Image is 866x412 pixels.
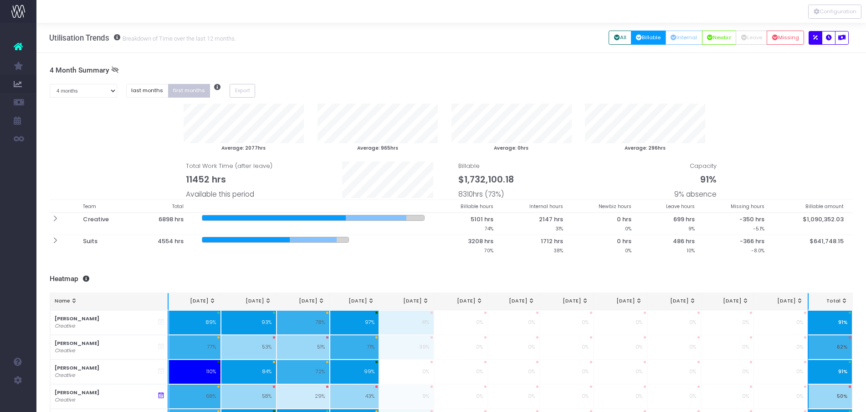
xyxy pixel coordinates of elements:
[488,335,540,360] td: 0%
[753,224,764,232] small: -5.1%
[169,384,220,409] td: 68%
[617,215,631,224] span: 0 hrs
[439,297,482,305] div: [DATE]
[133,235,193,256] th: 4554 hrs
[540,335,594,360] td: 0%
[594,310,647,335] td: 0%
[74,213,133,235] th: Creative
[774,235,853,256] th: $641,748.15
[553,246,563,254] small: 38%
[434,310,488,335] td: 0%
[50,66,109,75] span: 4 Month Summary
[808,5,861,19] div: Vertical button group
[529,202,563,210] small: Internal hours
[169,360,220,384] td: 110%
[808,384,852,409] td: 50%
[186,162,272,199] span: Total Work Time (after leave)
[221,384,277,409] td: 58%
[458,173,514,186] span: $1,732,100.18
[335,297,374,305] div: [DATE]
[277,384,330,409] td: 29%
[813,297,848,305] div: Total
[673,237,695,246] span: 486 hrs
[169,293,220,311] th: Apr 25: activate to sort column ascending
[277,293,330,311] th: Jun 25: activate to sort column ascending
[702,31,737,45] button: Newbiz
[55,389,99,396] strong: [PERSON_NAME]
[594,384,647,409] td: 0%
[55,396,75,404] i: Creative
[808,5,861,19] button: Configuration
[594,360,647,384] td: 0%
[468,237,493,246] span: 3208 hrs
[594,293,647,311] th: Dec 25: activate to sort column ascending
[55,323,75,330] i: Creative
[751,246,764,254] small: -8.0%
[688,224,695,232] small: 9%
[434,360,488,384] td: 0%
[221,310,277,335] td: 93%
[434,335,488,360] td: 0%
[625,143,666,151] small: Average: 296hrs
[647,293,701,311] th: Jan 26: activate to sort column ascending
[379,360,434,384] td: 0%
[540,310,594,335] td: 0%
[330,293,379,311] th: Jul 25: activate to sort column ascending
[55,372,75,379] i: Creative
[55,297,163,305] div: Name
[774,213,853,235] th: $1,090,352.03
[701,384,754,409] td: 0%
[83,202,96,210] small: Team
[808,310,852,335] td: 91%
[758,297,803,305] div: [DATE]
[753,335,808,360] td: 0%
[461,202,493,210] small: Billable hours
[625,224,631,232] small: 0%
[379,293,434,311] th: Aug 25: activate to sort column ascending
[174,297,216,305] div: [DATE]
[221,293,277,311] th: May 25: activate to sort column ascending
[357,143,398,151] small: Average: 965hrs
[631,31,666,45] button: Billable
[545,297,589,305] div: [DATE]
[647,310,701,335] td: 0%
[706,297,748,305] div: [DATE]
[674,162,717,199] span: Capacity
[221,335,277,360] td: 53%
[701,360,754,384] td: 0%
[625,246,631,254] small: 0%
[701,335,754,360] td: 0%
[484,246,493,254] small: 70%
[50,293,169,311] th: Name: activate to sort column ascending
[540,384,594,409] td: 0%
[330,360,379,384] td: 99%
[647,384,701,409] td: 0%
[555,224,563,232] small: 31%
[674,189,717,199] span: 9% absence
[540,360,594,384] td: 0%
[541,237,563,246] span: 1712 hrs
[379,335,434,360] td: 39%
[169,310,220,335] td: 89%
[471,215,493,224] span: 5101 hrs
[277,335,330,360] td: 51%
[609,31,631,45] button: All
[808,360,852,384] td: 91%
[805,202,844,210] small: Billable amount
[55,315,99,322] strong: [PERSON_NAME]
[736,31,767,45] button: Leave
[384,297,429,305] div: [DATE]
[485,224,493,232] small: 74%
[492,297,535,305] div: [DATE]
[540,293,594,311] th: Nov 25: activate to sort column ascending
[808,335,852,360] td: 62%
[230,84,255,98] button: Export
[458,189,504,199] span: 8310hrs (73%)
[488,310,540,335] td: 0%
[594,335,647,360] td: 0%
[808,293,852,311] th: Total: activate to sort column ascending
[652,297,696,305] div: [DATE]
[186,173,226,186] span: 11452 hrs
[186,189,254,199] span: Available this period
[687,246,695,254] small: 10%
